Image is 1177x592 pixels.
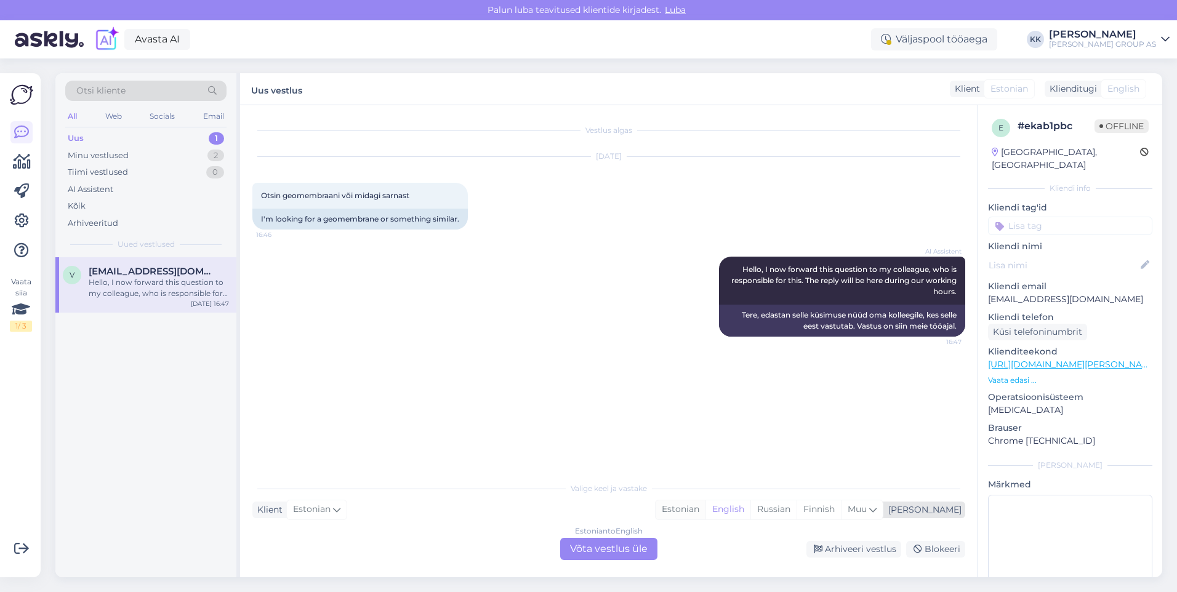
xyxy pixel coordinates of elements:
img: Askly Logo [10,83,33,106]
div: Minu vestlused [68,150,129,162]
label: Uus vestlus [251,81,302,97]
span: Muu [848,503,867,514]
div: Tere, edastan selle küsimuse nüüd oma kolleegile, kes selle eest vastutab. Vastus on siin meie tö... [719,305,965,337]
div: Valige keel ja vastake [252,483,965,494]
span: v [70,270,74,279]
div: Blokeeri [906,541,965,558]
div: [PERSON_NAME] [883,503,962,516]
div: Vaata siia [10,276,32,332]
div: Vestlus algas [252,125,965,136]
input: Lisa tag [988,217,1152,235]
span: Otsin geomembraani või midagi sarnast [261,191,409,200]
p: Chrome [TECHNICAL_ID] [988,434,1152,447]
div: [PERSON_NAME] [988,460,1152,471]
div: Tiimi vestlused [68,166,128,178]
div: Klient [950,82,980,95]
span: 16:47 [915,337,962,346]
p: Operatsioonisüsteem [988,391,1152,404]
div: Klienditugi [1045,82,1097,95]
div: Arhiveeri vestlus [806,541,901,558]
div: Web [103,108,124,124]
p: Kliendi nimi [988,240,1152,253]
div: Küsi telefoninumbrit [988,324,1087,340]
div: Kõik [68,200,86,212]
input: Lisa nimi [989,258,1138,272]
div: [DATE] [252,151,965,162]
div: [DATE] 16:47 [191,299,229,308]
span: Otsi kliente [76,84,126,97]
div: Klient [252,503,283,516]
a: [URL][DOMAIN_NAME][PERSON_NAME] [988,359,1158,370]
span: 16:46 [256,230,302,239]
div: 2 [207,150,224,162]
p: Märkmed [988,478,1152,491]
span: Luba [661,4,689,15]
div: 1 / 3 [10,321,32,332]
div: Email [201,108,227,124]
p: Klienditeekond [988,345,1152,358]
span: Estonian [293,503,331,516]
div: [PERSON_NAME] [1049,30,1156,39]
div: Estonian to English [575,526,643,537]
div: Kliendi info [988,183,1152,194]
div: Arhiveeritud [68,217,118,230]
div: English [705,500,750,519]
span: Estonian [990,82,1028,95]
div: [GEOGRAPHIC_DATA], [GEOGRAPHIC_DATA] [992,146,1140,172]
div: 1 [209,132,224,145]
p: [EMAIL_ADDRESS][DOMAIN_NAME] [988,293,1152,306]
span: Hello, I now forward this question to my colleague, who is responsible for this. The reply will b... [731,265,958,296]
div: # ekab1pbc [1018,119,1095,134]
div: Finnish [797,500,841,519]
p: Kliendi email [988,280,1152,293]
div: [PERSON_NAME] GROUP AS [1049,39,1156,49]
div: I'm looking for a geomembrane or something similar. [252,209,468,230]
a: [PERSON_NAME][PERSON_NAME] GROUP AS [1049,30,1170,49]
span: Uued vestlused [118,239,175,250]
span: Offline [1095,119,1149,133]
div: Võta vestlus üle [560,538,657,560]
div: Hello, I now forward this question to my colleague, who is responsible for this. The reply will b... [89,277,229,299]
span: AI Assistent [915,247,962,256]
a: Avasta AI [124,29,190,50]
div: Väljaspool tööaega [871,28,997,50]
p: Kliendi telefon [988,311,1152,324]
p: Brauser [988,422,1152,434]
div: AI Assistent [68,183,113,196]
div: Uus [68,132,84,145]
div: 0 [206,166,224,178]
div: Socials [147,108,177,124]
img: explore-ai [94,26,119,52]
div: Russian [750,500,797,519]
span: e [998,123,1003,132]
span: viktoriapruul@outlook.com [89,266,217,277]
div: Estonian [656,500,705,519]
p: Kliendi tag'id [988,201,1152,214]
div: All [65,108,79,124]
p: [MEDICAL_DATA] [988,404,1152,417]
p: Vaata edasi ... [988,375,1152,386]
span: English [1107,82,1139,95]
div: KK [1027,31,1044,48]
